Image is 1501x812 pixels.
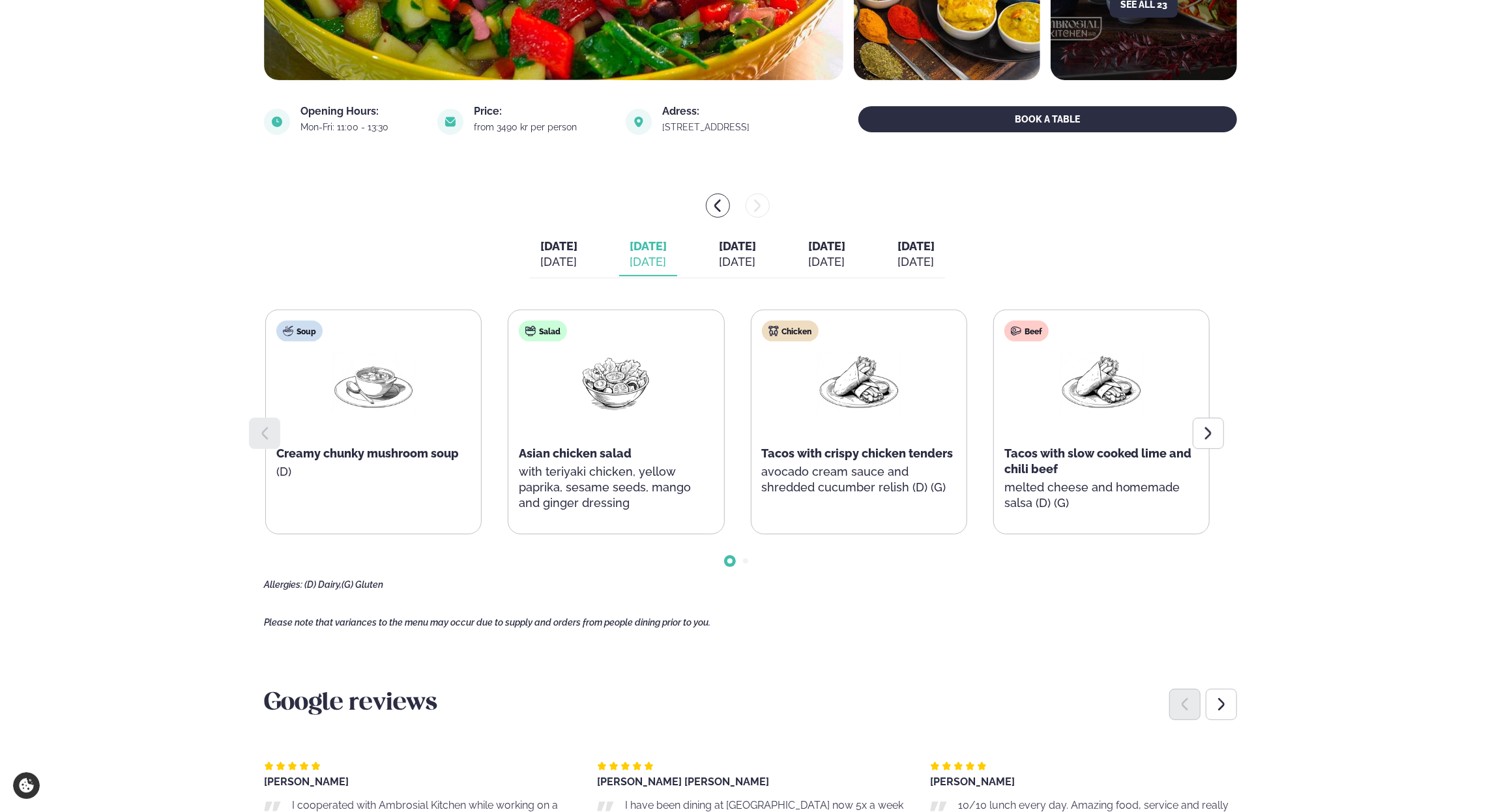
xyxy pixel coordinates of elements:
[708,233,766,276] button: [DATE] [DATE]
[574,352,658,413] img: Salad.png
[13,772,40,799] a: Cookie settings
[662,106,783,117] div: Adress:
[858,106,1237,132] button: BOOK A TABLE
[332,352,415,413] img: Soup.png
[597,777,904,787] div: [PERSON_NAME] [PERSON_NAME]
[743,558,748,564] span: Go to slide 2
[264,777,571,787] div: [PERSON_NAME]
[626,109,652,135] img: image alt
[276,464,471,480] p: (D)
[540,239,577,253] span: [DATE]
[762,446,954,460] span: Tacos with crispy chicken tenders
[525,326,536,336] img: salad.svg
[897,254,935,270] div: [DATE]
[706,194,730,218] button: menu-btn-left
[474,106,610,117] div: Price:
[474,122,610,132] div: from 3490 kr per person
[264,688,1237,719] h3: Google reviews
[808,239,845,253] span: [DATE]
[719,239,756,253] span: [DATE]
[276,321,323,341] div: Soup
[930,777,1237,787] div: [PERSON_NAME]
[768,326,779,336] img: chicken.svg
[719,254,756,270] div: [DATE]
[276,446,459,460] span: Creamy chunky mushroom soup
[304,579,342,590] span: (D) Dairy,
[300,122,422,132] div: Mon-Fri: 11:00 - 13:30
[540,254,577,270] div: [DATE]
[798,233,856,276] button: [DATE] [DATE]
[264,617,710,628] span: Please note that variances to the menu may occur due to supply and orders from people dining prio...
[762,464,956,495] p: avocado cream sauce and shredded cucumber relish (D) (G)
[1004,446,1192,476] span: Tacos with slow cooked lime and chili beef
[519,321,567,341] div: Salad
[817,352,901,413] img: Wraps.png
[264,109,290,135] img: image alt
[530,233,588,276] button: [DATE] [DATE]
[630,254,667,270] div: [DATE]
[662,119,783,135] a: link
[762,321,819,341] div: Chicken
[1004,321,1049,341] div: Beef
[887,233,945,276] button: [DATE] [DATE]
[519,446,632,460] span: Asian chicken salad
[1206,689,1237,720] div: Next slide
[619,233,677,276] button: [DATE] [DATE]
[727,558,733,564] span: Go to slide 1
[746,194,770,218] button: menu-btn-right
[1004,480,1199,511] p: melted cheese and homemade salsa (D) (G)
[519,464,713,511] p: with teriyaki chicken, yellow paprika, sesame seeds, mango and ginger dressing
[1060,352,1143,413] img: Wraps.png
[300,106,422,117] div: Opening Hours:
[283,326,293,336] img: soup.svg
[264,579,302,590] span: Allergies:
[808,254,845,270] div: [DATE]
[1011,326,1021,336] img: beef.svg
[437,109,463,135] img: image alt
[630,239,667,253] span: [DATE]
[897,239,935,253] span: [DATE]
[342,579,383,590] span: (G) Gluten
[1169,689,1201,720] div: Previous slide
